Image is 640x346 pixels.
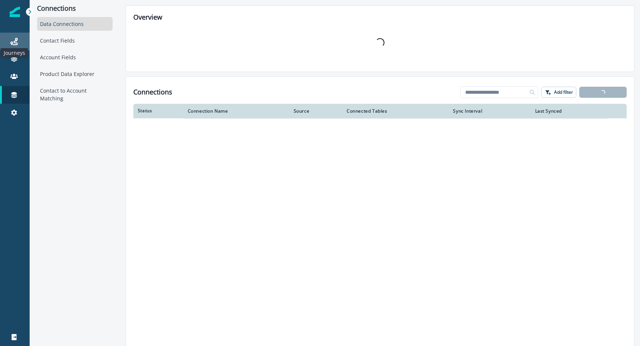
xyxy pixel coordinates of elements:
h1: Connections [133,88,172,96]
h2: Overview [133,13,627,21]
div: Connection Name [188,108,285,114]
button: Add filter [541,87,576,98]
div: Contact Fields [37,34,113,47]
div: Account Fields [37,50,113,64]
div: Status [138,108,179,114]
div: Product Data Explorer [37,67,113,81]
div: Connected Tables [347,108,444,114]
p: Add filter [554,90,573,95]
div: Contact to Account Matching [37,84,113,105]
div: Sync Interval [453,108,526,114]
div: Source [294,108,338,114]
img: Inflection [10,7,20,17]
div: Last Synced [535,108,603,114]
p: Connections [37,4,113,13]
div: Data Connections [37,17,113,31]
